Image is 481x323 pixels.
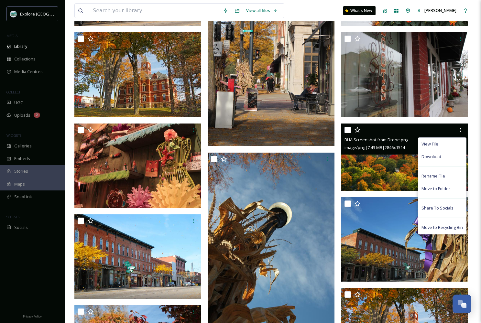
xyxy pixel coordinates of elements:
[6,90,20,94] span: COLLECT
[421,186,450,192] span: Move to Folder
[341,32,468,117] img: IMG_0893.jpg
[243,4,281,17] a: View all files
[74,214,201,299] img: IMG_0710.jpg
[23,312,42,320] a: Privacy Policy
[6,214,19,219] span: SOCIALS
[421,205,454,211] span: Share To Socials
[6,133,21,138] span: WIDGETS
[14,224,28,231] span: Socials
[90,4,220,18] input: Search your library
[421,154,441,160] span: Download
[14,43,27,49] span: Library
[14,56,36,62] span: Collections
[14,143,32,149] span: Galleries
[20,11,109,17] span: Explore [GEOGRAPHIC_DATA][PERSON_NAME]
[341,197,468,282] img: IMG_0705.jpg
[421,141,438,147] span: View File
[421,173,445,179] span: Rename File
[344,145,405,150] span: image/png | 7.43 MB | 2846 x 1514
[74,123,201,208] img: IMG_0896.jpg
[414,4,460,17] a: [PERSON_NAME]
[343,6,376,15] a: What's New
[14,100,23,106] span: UGC
[14,194,32,200] span: SnapLink
[14,112,30,118] span: Uploads
[10,11,17,17] img: 67e7af72-b6c8-455a-acf8-98e6fe1b68aa.avif
[23,314,42,318] span: Privacy Policy
[344,137,408,143] span: BHA Screenshot from Drone.png
[14,168,28,174] span: Stories
[421,224,463,231] span: Move to Recycling Bin
[341,124,468,191] img: BHA Screenshot from Drone.png
[14,181,25,187] span: Maps
[453,295,471,313] button: Open Chat
[74,32,201,117] img: IMG_0701.jpg
[34,113,40,118] div: 2
[14,69,43,75] span: Media Centres
[424,7,456,13] span: [PERSON_NAME]
[14,156,30,162] span: Embeds
[6,33,18,38] span: MEDIA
